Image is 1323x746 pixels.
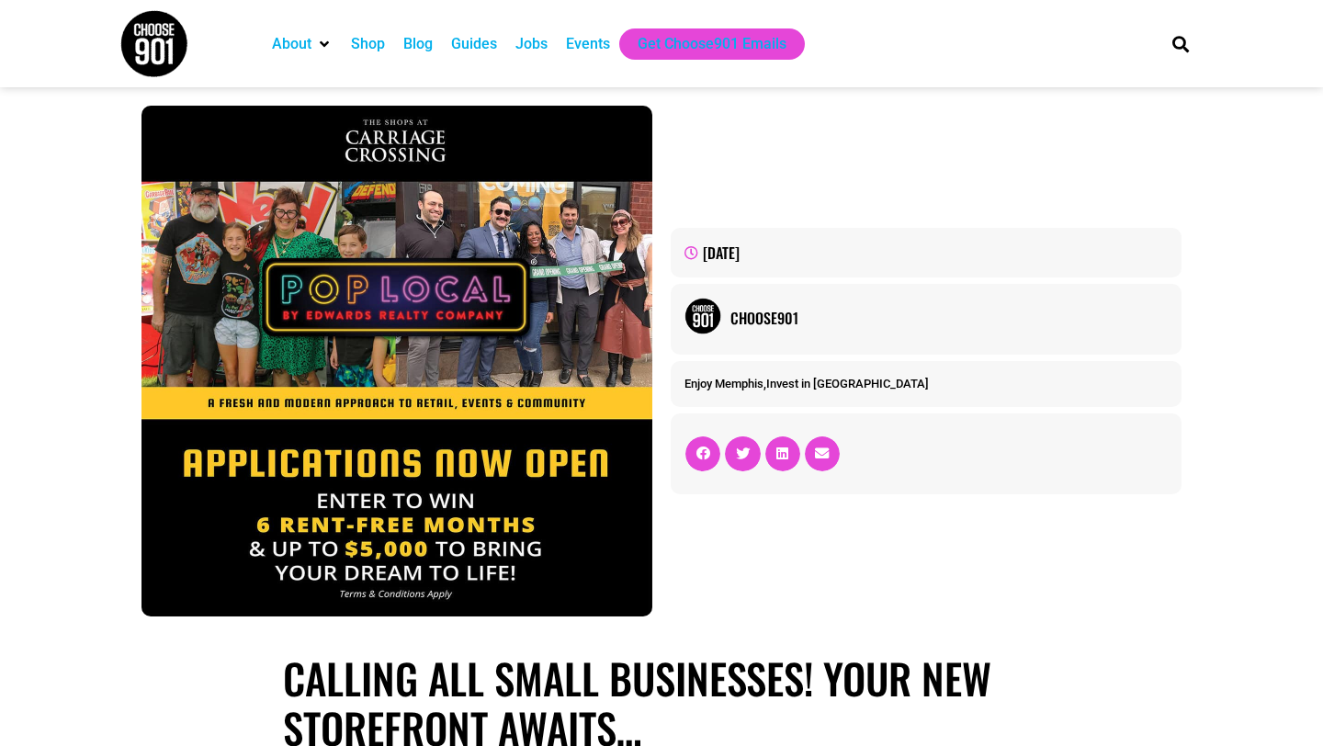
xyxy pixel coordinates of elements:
span: , [684,377,929,390]
a: Events [566,33,610,55]
a: Choose901 [730,307,1168,329]
div: Share on twitter [725,436,760,471]
time: [DATE] [703,242,740,264]
a: Invest in [GEOGRAPHIC_DATA] [766,377,929,390]
a: Get Choose901 Emails [638,33,786,55]
div: Search [1166,28,1196,59]
a: Enjoy Memphis [684,377,763,390]
a: Shop [351,33,385,55]
div: Share on email [805,436,840,471]
div: Share on linkedin [765,436,800,471]
div: About [263,28,342,60]
a: Jobs [515,33,548,55]
a: About [272,33,311,55]
a: Blog [403,33,433,55]
a: Guides [451,33,497,55]
img: Picture of Choose901 [684,298,721,334]
nav: Main nav [263,28,1141,60]
div: Share on facebook [685,436,720,471]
